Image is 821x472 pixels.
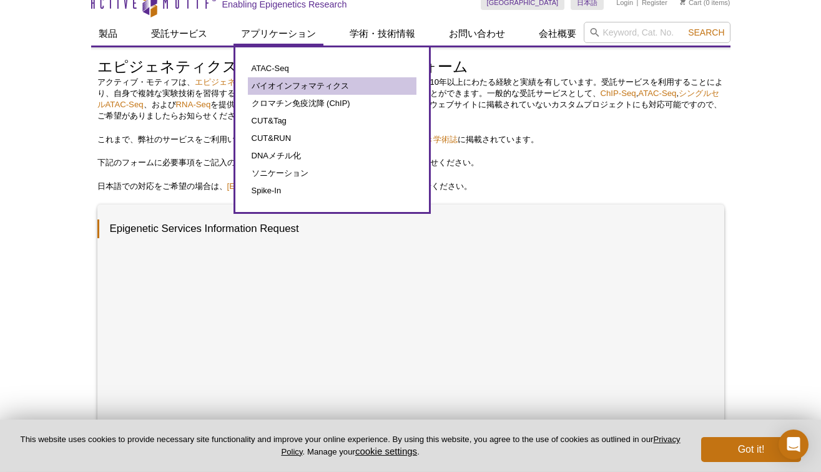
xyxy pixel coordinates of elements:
[248,60,416,77] a: ATAC-Seq
[248,182,416,200] a: Spike-In
[248,77,416,95] a: バイオインフォマティクス
[97,59,724,77] h1: エピジェネティクス受託サービス問い合わせフォーム
[684,27,728,38] button: Search
[355,446,417,456] button: cookie settings
[688,27,724,37] span: Search
[779,430,809,460] div: Open Intercom Messenger
[248,165,416,182] a: ソニケーション
[281,435,680,456] a: Privacy Policy
[176,100,211,109] a: RNA-Seq
[701,437,801,462] button: Got it!
[97,157,724,168] p: 下記のフォームに必要事項をご記入のうえ、サンプルの条件や価格、納期などをお問い合わせください。
[20,434,681,458] p: This website uses cookies to provide necessary site functionality and improve your online experie...
[248,147,416,165] a: DNAメチル化
[441,22,513,46] a: お問い合わせ
[97,219,712,238] h3: Epigenetic Services Information Request
[531,22,584,46] a: 会社概要
[97,77,724,122] p: アクティブ・モティフは、 の草分け的存在として業界をリードし、10年以上にわたる経験と実績を有しています。受託サービスを利用することにより、自身で複雑な実験技術を習得することなく、最先端のエピジ...
[638,89,676,98] a: ATAC-Seq
[234,22,323,46] a: アプリケーション
[97,181,724,192] p: 日本語での対応をご希望の場合は、 までお問い合わせください。
[248,95,416,112] a: クロマチン免疫沈降 (ChIP)
[342,22,423,46] a: 学術・技術情報
[601,89,636,98] a: ChIP-Seq
[97,134,724,145] p: これまで、弊社のサービスをご利用いただいたお客様のデータは、 に掲載されています。
[248,112,416,130] a: CUT&Tag
[144,22,215,46] a: 受託サービス
[227,181,367,191] a: [EMAIL_ADDRESS][DOMAIN_NAME]
[584,22,730,43] input: Keyword, Cat. No.
[91,22,125,46] a: 製品
[195,77,284,87] a: エピジェネティクス受託
[248,130,416,147] a: CUT&RUN
[341,133,458,145] a: 500報以上の査読付き学術誌
[97,89,720,109] a: シングルセルATAC-Seq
